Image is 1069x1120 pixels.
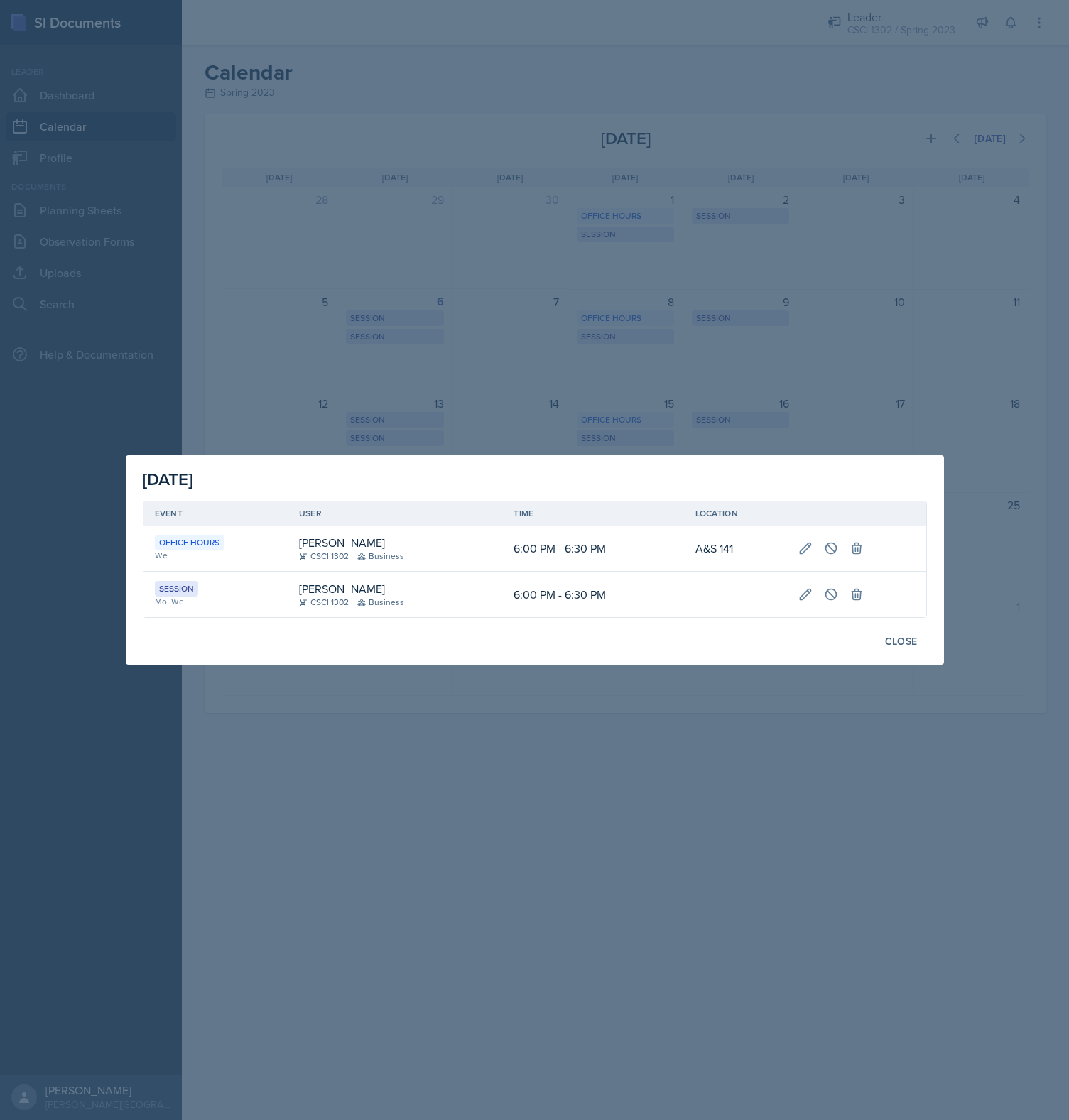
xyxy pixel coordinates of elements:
[143,501,288,526] th: Event
[155,595,276,608] div: Mo, We
[299,580,385,597] div: [PERSON_NAME]
[876,629,927,653] button: Close
[155,549,276,562] div: We
[299,534,385,551] div: [PERSON_NAME]
[299,596,349,609] div: CSCI 1302
[143,467,927,492] div: [DATE]
[357,596,404,609] div: Business
[502,572,683,617] td: 6:00 PM - 6:30 PM
[155,535,224,550] div: Office Hours
[502,526,683,572] td: 6:00 PM - 6:30 PM
[299,550,349,562] div: CSCI 1302
[684,526,788,572] td: A&S 141
[288,501,503,526] th: User
[684,501,788,526] th: Location
[885,636,918,647] div: Close
[502,501,683,526] th: Time
[155,581,198,597] div: Session
[357,550,404,562] div: Business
